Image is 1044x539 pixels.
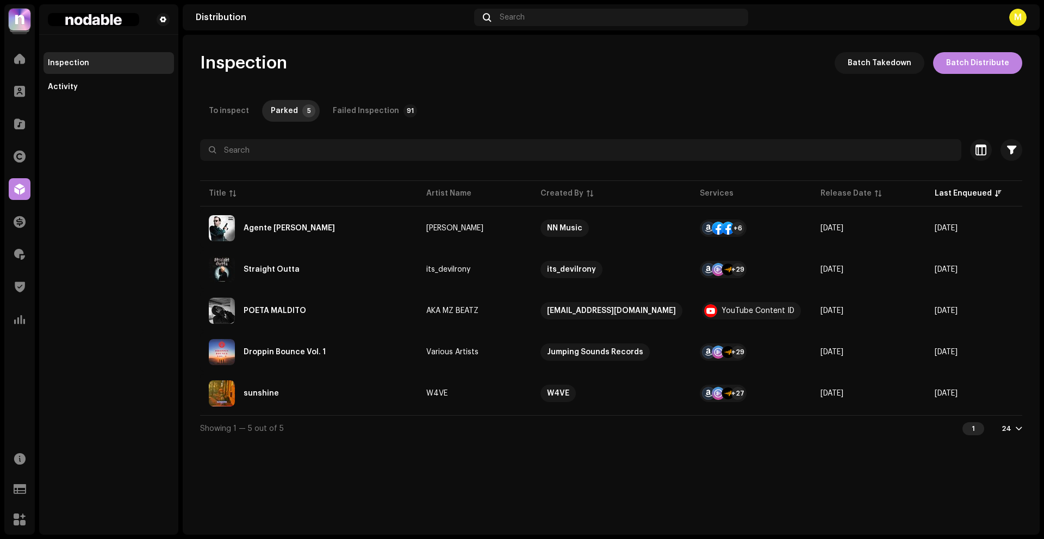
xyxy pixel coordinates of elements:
span: AKA MZ BEATZ [426,307,523,315]
div: Inspection [48,59,89,67]
div: its_devilrony [547,261,596,278]
img: d0216b37-ff5f-411c-a4b5-b8196c22802d [209,339,235,365]
span: W4VE [426,390,523,397]
span: Search [500,13,525,22]
div: sunshine [244,390,279,397]
span: akamzbeatz@gmail.com [540,302,682,319]
div: NN Music [547,220,582,237]
span: Aug 2, 2025 [821,390,843,397]
button: Batch Distribute [933,52,1022,74]
div: M [1009,9,1027,26]
span: W4VE [540,385,682,402]
img: 07f2bd42-d0d4-42f4-a5d6-635b06da813f [209,256,235,283]
span: Inspection [200,52,287,74]
span: Oct 7, 2025 [935,266,958,273]
span: its_devilrony [426,266,523,273]
div: Various Artists [426,348,478,356]
input: Search [200,139,961,161]
span: Batch Distribute [946,52,1009,74]
div: Distribution [196,13,470,22]
span: Oct 13, 2017 [821,348,843,356]
span: NN Music [540,220,682,237]
img: a56071c1-403b-413a-942a-2d4ceeacbcc4 [209,380,235,406]
div: +29 [731,263,744,276]
span: Oct 1, 2025 [935,307,958,315]
span: Aug 2, 2025 [935,390,958,397]
span: Oct 10, 2025 [935,224,958,232]
re-m-nav-item: Activity [43,76,174,98]
p-badge: 91 [403,104,417,117]
div: YouTube Content ID [722,307,794,315]
div: Droppin Bounce Vol. 1 [244,348,326,356]
div: +27 [731,387,744,400]
div: Failed Inspection [333,100,399,122]
span: Various Artists [426,348,523,356]
div: Straight Outta [244,266,300,273]
div: AKA MZ BEATZ [426,307,478,315]
span: its_devilrony [540,261,682,278]
div: [PERSON_NAME] [426,224,483,232]
div: Activity [48,83,78,91]
re-m-nav-item: Inspection [43,52,174,74]
div: POETA MALDITO [244,307,306,315]
img: fe1cef4e-07b0-41ac-a07a-531998eee426 [48,13,139,26]
span: Oct 16, 2025 [821,307,843,315]
span: Elle Kreviz [426,224,523,232]
div: +29 [731,346,744,359]
div: 1 [962,422,984,435]
div: Title [209,188,226,199]
span: Showing 1 — 5 out of 5 [200,425,284,433]
div: Agente Smith [244,224,335,232]
div: its_devilrony [426,266,470,273]
div: 24 [1002,424,1011,433]
span: Oct 7, 2025 [821,266,843,273]
div: Jumping Sounds Records [547,343,643,361]
span: Oct 17, 2025 [821,224,843,232]
span: Sep 27, 2025 [935,348,958,356]
img: cbc56c4b-46a9-4f04-9781-775bf745ccd0 [209,215,235,241]
div: Created By [540,188,583,199]
div: W4VE [547,385,569,402]
button: Batch Takedown [835,52,924,74]
div: Release Date [821,188,872,199]
img: 39a81664-4ced-4598-a294-0293f18f6a76 [9,9,30,30]
span: Batch Takedown [848,52,911,74]
div: W4VE [426,390,448,397]
div: To inspect [209,100,249,122]
div: Parked [271,100,298,122]
span: Jumping Sounds Records [540,343,682,361]
p-badge: 5 [302,104,315,117]
img: 02e81630-36e8-4e58-aaf7-1ceedb0e94ab [209,298,235,324]
div: [EMAIL_ADDRESS][DOMAIN_NAME] [547,302,676,319]
div: Last Enqueued [935,188,992,199]
div: +6 [731,222,744,235]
